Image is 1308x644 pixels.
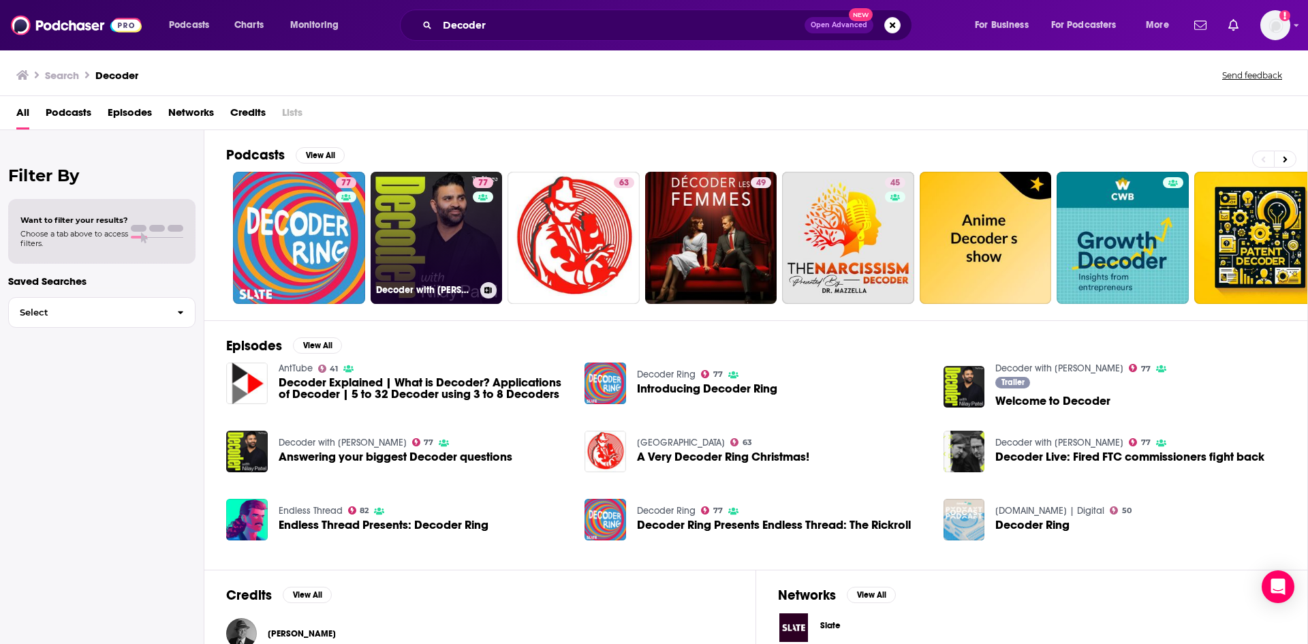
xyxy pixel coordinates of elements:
[637,505,696,517] a: Decoder Ring
[11,12,142,38] img: Podchaser - Follow, Share and Rate Podcasts
[713,508,723,514] span: 77
[424,440,433,446] span: 77
[508,172,640,304] a: 63
[371,172,503,304] a: 77Decoder with [PERSON_NAME]
[701,370,723,378] a: 77
[1223,14,1244,37] a: Show notifications dropdown
[805,17,873,33] button: Open AdvancedNew
[20,229,128,248] span: Choose a tab above to access filters.
[348,506,369,515] a: 82
[230,102,266,129] a: Credits
[995,451,1264,463] a: Decoder Live: Fired FTC commissioners fight back
[782,172,914,304] a: 45
[637,451,809,463] a: A Very Decoder Ring Christmas!
[226,363,268,404] img: Decoder Explained | What is Decoder? Applications of Decoder | 5 to 32 Decoder using 3 to 8 Decoders
[1051,16,1117,35] span: For Podcasters
[296,147,345,164] button: View All
[944,366,985,408] img: Welcome to Decoder
[585,431,626,472] img: A Very Decoder Ring Christmas!
[995,519,1070,531] a: Decoder Ring
[45,69,79,82] h3: Search
[1141,440,1151,446] span: 77
[778,587,836,604] h2: Networks
[995,437,1123,448] a: Decoder with Nilay Patel
[376,284,475,296] h3: Decoder with [PERSON_NAME]
[226,431,268,472] img: Answering your biggest Decoder questions
[944,499,985,540] a: Decoder Ring
[283,587,332,603] button: View All
[168,102,214,129] a: Networks
[1129,364,1151,372] a: 77
[995,363,1123,374] a: Decoder with Nilay Patel
[279,505,343,517] a: Endless Thread
[226,587,332,604] a: CreditsView All
[1262,570,1294,603] div: Open Intercom Messenger
[8,166,196,185] h2: Filter By
[233,172,365,304] a: 77
[730,438,752,446] a: 63
[412,438,434,446] a: 77
[847,587,896,603] button: View All
[9,308,166,317] span: Select
[637,519,911,531] a: Decoder Ring Presents Endless Thread: The Rickroll
[1189,14,1212,37] a: Show notifications dropdown
[1129,438,1151,446] a: 77
[637,383,777,395] span: Introducing Decoder Ring
[279,519,488,531] span: Endless Thread Presents: Decoder Ring
[268,628,336,639] a: Gregg Taylor
[8,275,196,288] p: Saved Searches
[743,440,752,446] span: 63
[226,337,282,354] h2: Episodes
[1260,10,1290,40] button: Show profile menu
[226,337,342,354] a: EpisodesView All
[226,499,268,540] a: Endless Thread Presents: Decoder Ring
[885,177,905,188] a: 45
[944,431,985,472] a: Decoder Live: Fired FTC commissioners fight back
[268,628,336,639] span: [PERSON_NAME]
[701,506,723,515] a: 77
[1042,14,1136,36] button: open menu
[279,437,407,448] a: Decoder with Nilay Patel
[820,620,841,631] span: Slate
[890,177,900,190] span: 45
[756,177,766,190] span: 49
[108,102,152,129] span: Episodes
[778,612,1286,643] a: Slate logoSlate
[1260,10,1290,40] img: User Profile
[1122,508,1132,514] span: 50
[330,366,338,372] span: 41
[637,369,696,380] a: Decoder Ring
[585,499,626,540] a: Decoder Ring Presents Endless Thread: The Rickroll
[619,177,629,190] span: 63
[226,147,345,164] a: PodcastsView All
[751,177,771,188] a: 49
[965,14,1046,36] button: open menu
[637,437,725,448] a: Decoder Ring Theatre
[290,16,339,35] span: Monitoring
[778,612,809,643] img: Slate logo
[360,508,369,514] span: 82
[585,363,626,404] a: Introducing Decoder Ring
[995,395,1110,407] a: Welcome to Decoder
[279,377,569,400] a: Decoder Explained | What is Decoder? Applications of Decoder | 5 to 32 Decoder using 3 to 8 Decoders
[1279,10,1290,21] svg: Add a profile image
[437,14,805,36] input: Search podcasts, credits, & more...
[975,16,1029,35] span: For Business
[279,451,512,463] a: Answering your biggest Decoder questions
[95,69,138,82] h3: Decoder
[46,102,91,129] a: Podcasts
[226,587,272,604] h2: Credits
[811,22,867,29] span: Open Advanced
[1146,16,1169,35] span: More
[478,177,488,190] span: 77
